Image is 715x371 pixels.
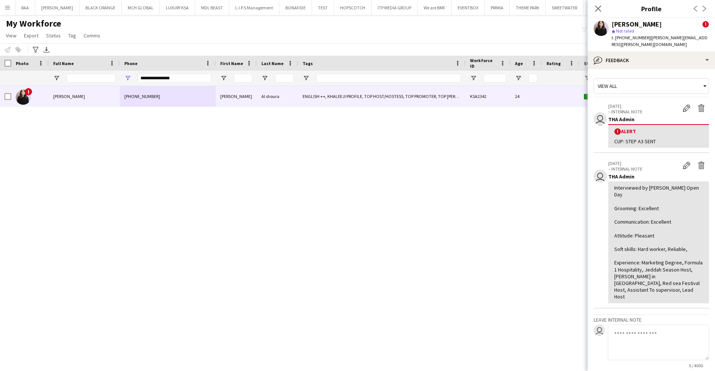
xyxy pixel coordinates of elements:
[588,4,715,13] h3: Profile
[614,138,703,145] div: CUP: STEP A3 SENT
[372,0,418,15] button: ITP MEDIA GROUP
[334,0,372,15] button: HOPSCOTCH
[53,75,60,82] button: Open Filter Menu
[470,58,497,69] span: Workforce ID
[594,316,709,323] h3: Leave internal note
[612,35,651,40] span: t. [PHONE_NUMBER]
[6,18,61,29] span: My Workforce
[65,31,79,40] a: Tag
[510,0,546,15] button: THEME PARK
[466,86,511,107] div: KSA2342
[608,109,679,114] p: – INTERNAL NOTE
[511,86,542,107] div: 24
[614,184,703,300] div: Interviewed by [PERSON_NAME] Open Day Grooming: Excellent Communication: Excellent Attitude: Plea...
[216,86,257,107] div: [PERSON_NAME]
[124,75,131,82] button: Open Filter Menu
[68,32,76,39] span: Tag
[220,61,243,66] span: First Name
[43,31,64,40] a: Status
[261,75,268,82] button: Open Filter Menu
[584,94,607,99] span: Active
[316,74,461,83] input: Tags Filter Input
[53,93,85,99] span: [PERSON_NAME]
[25,88,32,95] span: !
[257,86,298,107] div: Al shoura
[84,32,100,39] span: Comms
[124,61,137,66] span: Phone
[120,86,216,107] div: [PHONE_NUMBER]
[312,0,334,15] button: TEST
[546,61,561,66] span: Rating
[42,45,51,54] app-action-btn: Export XLSX
[67,74,115,83] input: Full Name Filter Input
[608,160,679,166] p: [DATE]
[6,32,16,39] span: View
[598,83,617,89] span: View all
[683,363,709,368] span: 0 / 4000
[702,21,709,28] span: !
[470,75,477,82] button: Open Filter Menu
[616,28,634,34] span: Not rated
[16,90,31,105] img: Sarah Al shoura
[298,86,466,107] div: ENGLISH ++, KHALEEJI PROFILE, TOP HOST/HOSTESS, TOP PROMOTER, TOP [PERSON_NAME]
[608,116,709,123] div: THA Admin
[614,128,621,135] span: !
[275,74,294,83] input: Last Name Filter Input
[612,21,662,28] div: [PERSON_NAME]
[220,75,227,82] button: Open Filter Menu
[15,0,35,15] button: RAA
[515,75,522,82] button: Open Filter Menu
[138,74,211,83] input: Phone Filter Input
[614,128,703,135] div: Alert
[485,0,510,15] button: PRIMIA
[3,31,19,40] a: View
[160,0,195,15] button: LUXURY KSA
[608,103,679,109] p: [DATE]
[546,0,584,15] button: SWEETWATER
[16,61,28,66] span: Photo
[229,0,279,15] button: L.I.P.S Management
[261,61,284,66] span: Last Name
[584,75,591,82] button: Open Filter Menu
[195,0,229,15] button: MDL BEAST
[584,0,628,15] button: THE LACE CHECK
[234,74,252,83] input: First Name Filter Input
[79,0,122,15] button: BLACK ORANGE
[608,166,679,172] p: – INTERNAL NOTE
[122,0,160,15] button: MCH GLOBAL
[53,61,74,66] span: Full Name
[303,75,309,82] button: Open Filter Menu
[24,32,39,39] span: Export
[279,0,312,15] button: BONAFIDE
[584,61,599,66] span: Status
[612,35,708,47] span: | [PERSON_NAME][EMAIL_ADDRESS][PERSON_NAME][DOMAIN_NAME]
[452,0,485,15] button: EVENTBOX
[21,31,42,40] a: Export
[484,74,506,83] input: Workforce ID Filter Input
[303,61,313,66] span: Tags
[515,61,523,66] span: Age
[608,173,709,180] div: THA Admin
[418,0,452,15] button: We are BMF
[588,51,715,69] div: Feedback
[46,32,61,39] span: Status
[31,45,40,54] app-action-btn: Advanced filters
[81,31,103,40] a: Comms
[35,0,79,15] button: [PERSON_NAME]
[528,74,537,83] input: Age Filter Input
